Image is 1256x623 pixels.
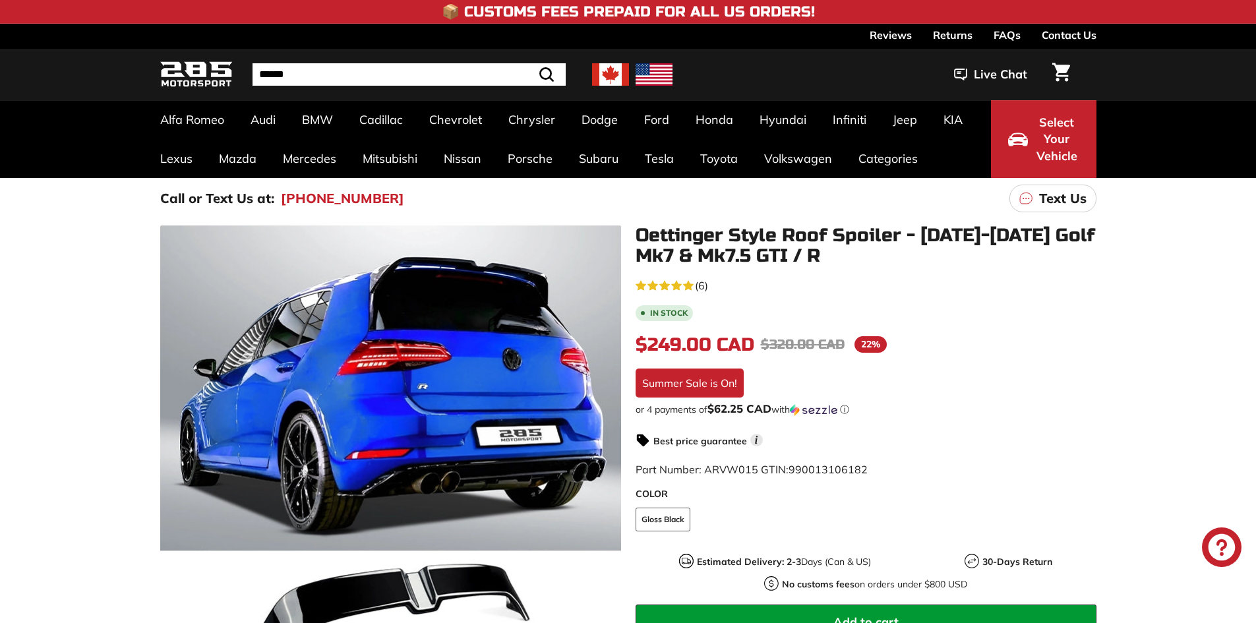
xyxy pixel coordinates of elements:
strong: Best price guarantee [653,435,747,447]
a: FAQs [994,24,1021,46]
strong: 30-Days Return [982,556,1052,568]
button: Live Chat [937,58,1044,91]
span: 990013106182 [789,463,868,476]
b: In stock [650,309,688,317]
h4: 📦 Customs Fees Prepaid for All US Orders! [442,4,815,20]
a: Porsche [494,139,566,178]
p: on orders under $800 USD [782,578,967,591]
div: or 4 payments of with [636,403,1096,416]
a: Mercedes [270,139,349,178]
span: Part Number: ARVW015 GTIN: [636,463,868,476]
a: Chrysler [495,100,568,139]
img: Logo_285_Motorsport_areodynamics_components [160,59,233,90]
a: [PHONE_NUMBER] [281,189,404,208]
span: Select Your Vehicle [1034,114,1079,165]
a: Ford [631,100,682,139]
a: Infiniti [820,100,880,139]
a: Subaru [566,139,632,178]
span: i [750,434,763,446]
span: $62.25 CAD [707,401,771,415]
p: Days (Can & US) [697,555,871,569]
strong: No customs fees [782,578,854,590]
h1: Oettinger Style Roof Spoiler - [DATE]-[DATE] Golf Mk7 & Mk7.5 GTI / R [636,225,1096,266]
p: Call or Text Us at: [160,189,274,208]
a: KIA [930,100,976,139]
a: Lexus [147,139,206,178]
a: Text Us [1009,185,1096,212]
a: Cart [1044,52,1078,97]
a: Alfa Romeo [147,100,237,139]
a: Hyundai [746,100,820,139]
span: $320.00 CAD [761,336,845,353]
a: Tesla [632,139,687,178]
a: Contact Us [1042,24,1096,46]
a: Dodge [568,100,631,139]
a: Categories [845,139,931,178]
a: Cadillac [346,100,416,139]
label: COLOR [636,487,1096,501]
a: Toyota [687,139,751,178]
p: Text Us [1039,189,1087,208]
span: Live Chat [974,66,1027,83]
span: 22% [854,336,887,353]
strong: Estimated Delivery: 2-3 [697,556,801,568]
a: BMW [289,100,346,139]
a: Chevrolet [416,100,495,139]
a: Jeep [880,100,930,139]
a: Volkswagen [751,139,845,178]
a: Nissan [431,139,494,178]
a: Reviews [870,24,912,46]
a: Mazda [206,139,270,178]
inbox-online-store-chat: Shopify online store chat [1198,527,1245,570]
a: 4.7 rating (6 votes) [636,276,1096,293]
div: or 4 payments of$62.25 CADwithSezzle Click to learn more about Sezzle [636,403,1096,416]
img: Sezzle [790,404,837,416]
div: Summer Sale is On! [636,369,744,398]
a: Audi [237,100,289,139]
span: $249.00 CAD [636,334,754,356]
span: (6) [695,278,708,293]
button: Select Your Vehicle [991,100,1096,178]
a: Mitsubishi [349,139,431,178]
a: Returns [933,24,972,46]
a: Honda [682,100,746,139]
input: Search [253,63,566,86]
